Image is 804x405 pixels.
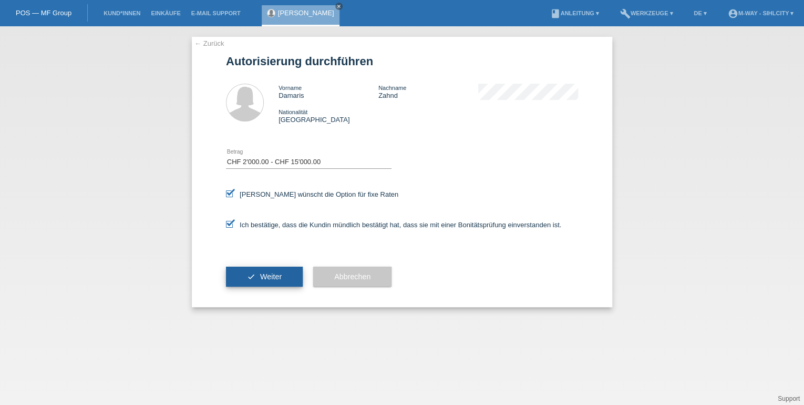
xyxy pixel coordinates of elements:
i: account_circle [728,8,738,19]
label: [PERSON_NAME] wünscht die Option für fixe Raten [226,190,398,198]
i: book [550,8,560,19]
span: Nationalität [279,109,307,115]
a: buildWerkzeuge ▾ [615,10,678,16]
a: account_circlem-way - Sihlcity ▾ [723,10,799,16]
div: Zahnd [378,84,478,99]
a: POS — MF Group [16,9,71,17]
div: [GEOGRAPHIC_DATA] [279,108,378,124]
i: close [336,4,342,9]
a: Kund*innen [98,10,146,16]
a: DE ▾ [688,10,712,16]
i: build [620,8,631,19]
span: Vorname [279,85,302,91]
a: Support [778,395,800,402]
a: ← Zurück [194,39,224,47]
label: Ich bestätige, dass die Kundin mündlich bestätigt hat, dass sie mit einer Bonitätsprüfung einvers... [226,221,561,229]
a: close [335,3,343,10]
a: E-Mail Support [186,10,246,16]
button: check Weiter [226,267,303,287]
span: Nachname [378,85,406,91]
a: Einkäufe [146,10,185,16]
a: [PERSON_NAME] [278,9,334,17]
span: Abbrechen [334,272,370,281]
h1: Autorisierung durchführen [226,55,578,68]
div: Damaris [279,84,378,99]
a: bookAnleitung ▾ [544,10,604,16]
i: check [247,272,255,281]
span: Weiter [260,272,282,281]
button: Abbrechen [313,267,391,287]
